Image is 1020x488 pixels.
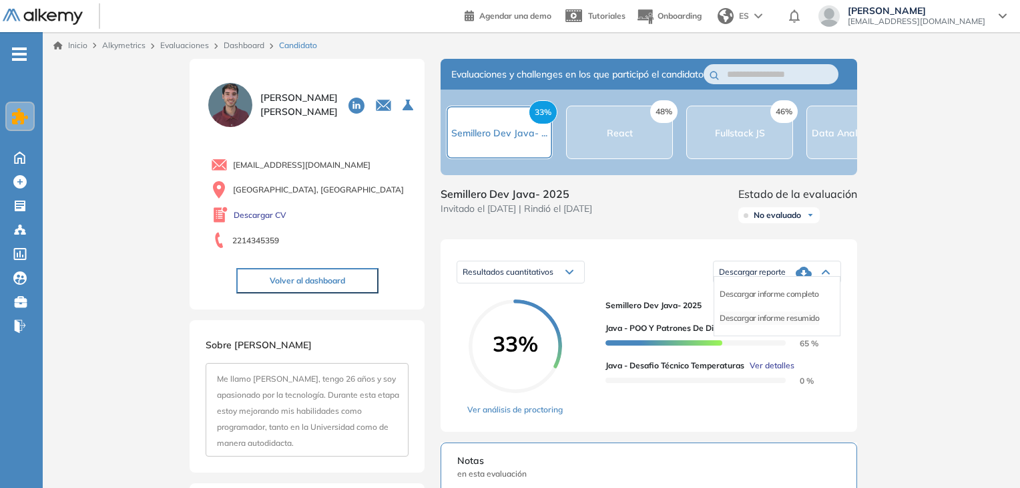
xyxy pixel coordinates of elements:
a: Evaluaciones [160,40,209,50]
a: Ver análisis de proctoring [467,404,563,416]
span: Me llamo [PERSON_NAME], tengo 26 años y soy apasionado por la tecnología. Durante esta etapa esto... [217,374,399,448]
span: 33% [469,333,562,354]
span: Tutoriales [588,11,625,21]
span: [EMAIL_ADDRESS][DOMAIN_NAME] [233,159,370,171]
img: arrow [754,13,762,19]
span: Data Analytics + Pyt... [812,127,909,139]
span: Semillero Dev Java- 2025 [441,186,592,202]
span: ES [739,10,749,22]
span: Descargar reporte [719,267,786,277]
img: world [718,8,734,24]
img: Logo [3,9,83,25]
span: [PERSON_NAME] [848,5,985,16]
i: - [12,53,27,55]
span: 48% [650,100,678,123]
span: [EMAIL_ADDRESS][DOMAIN_NAME] [848,16,985,27]
span: Invitado el [DATE] | Rindió el [DATE] [441,202,592,216]
span: React [607,127,633,139]
span: en esta evaluación [457,468,840,480]
li: Descargar informe resumido [720,312,819,325]
span: 2214345359 [232,235,279,247]
a: Dashboard [224,40,264,50]
img: Ícono de flecha [806,211,814,219]
span: [GEOGRAPHIC_DATA], [GEOGRAPHIC_DATA] [233,184,404,196]
span: No evaluado [754,210,801,221]
a: Inicio [53,39,87,51]
a: Agendar una demo [465,7,551,23]
span: 46% [770,100,798,123]
span: Semillero Dev Java- ... [451,127,547,139]
span: Candidato [279,39,317,51]
span: Java - POO y Patrones de Diseño [605,322,732,334]
span: Fullstack JS [715,127,765,139]
span: 0 % [784,376,814,386]
span: 33% [529,100,557,124]
span: Sobre [PERSON_NAME] [206,339,312,351]
span: Evaluaciones y challenges en los que participó el candidato [451,68,704,82]
button: Ver detalles [744,360,794,372]
span: Onboarding [658,11,702,21]
span: Notas [457,454,840,468]
span: Resultados cuantitativos [463,267,553,277]
li: Descargar informe completo [720,287,818,301]
button: Volver al dashboard [236,268,378,293]
div: Widget de chat [953,424,1020,488]
span: [PERSON_NAME] [PERSON_NAME] [260,91,338,119]
a: Descargar CV [234,209,286,221]
button: Onboarding [636,2,702,31]
span: 65 % [784,338,818,348]
iframe: Chat Widget [953,424,1020,488]
span: Estado de la evaluación [738,186,857,202]
img: PROFILE_MENU_LOGO_USER [206,80,255,130]
span: Alkymetrics [102,40,146,50]
span: Ver detalles [750,360,794,372]
span: Java - Desafio Técnico Temperaturas [605,360,744,372]
span: Semillero Dev Java- 2025 [605,299,830,312]
span: Agendar una demo [479,11,551,21]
